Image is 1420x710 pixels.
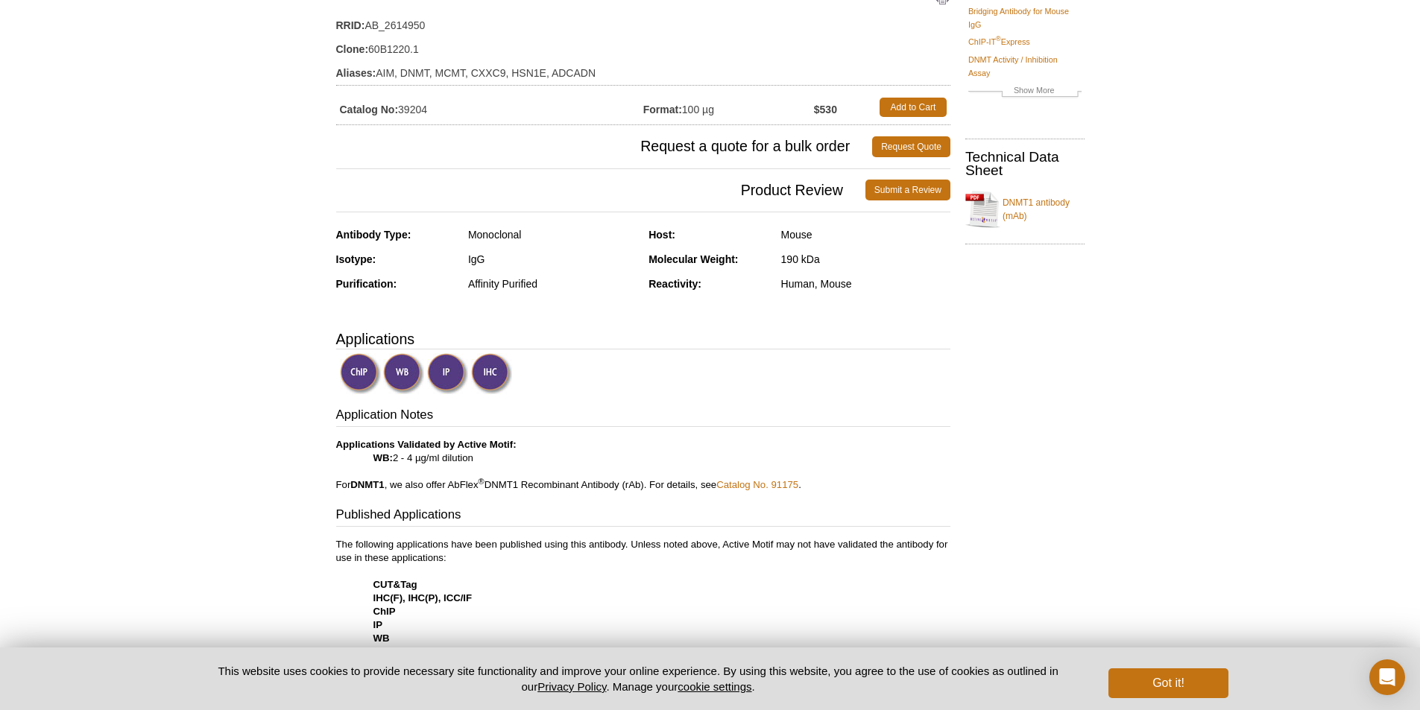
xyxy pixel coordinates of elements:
[471,353,512,394] img: Immunohistochemistry Validated
[468,253,637,266] div: IgG
[336,66,376,80] strong: Aliases:
[479,476,485,485] sup: ®
[340,353,381,394] img: ChIP Validated
[427,353,468,394] img: Immunoprecipitation Validated
[865,180,950,200] a: Submit a Review
[996,36,1001,43] sup: ®
[468,228,637,241] div: Monoclonal
[880,98,947,117] a: Add to Cart
[336,538,950,685] p: The following applications have been published using this antibody. Unless noted above, Active Mo...
[965,187,1085,232] a: DNMT1 antibody (mAb)
[781,228,950,241] div: Mouse
[781,277,950,291] div: Human, Mouse
[968,4,1082,31] a: Bridging Antibody for Mouse IgG
[643,94,814,121] td: 100 µg
[373,592,473,603] strong: IHC(F), IHC(P), ICC/IF
[649,229,675,241] strong: Host:
[678,680,751,693] button: cookie settings
[350,479,384,490] b: DNMT1
[336,328,950,350] h3: Applications
[336,34,950,57] td: 60B1220.1
[968,83,1082,101] a: Show More
[373,606,396,617] strong: ChIP
[968,53,1082,80] a: DNMT Activity / Inhibition Assay
[965,150,1085,177] h2: Technical Data Sheet
[340,103,399,116] strong: Catalog No:
[1108,668,1228,698] button: Got it!
[336,57,950,81] td: AIM, DNMT, MCMT, CXXC9, HSN1E, ADCADN
[643,103,682,116] strong: Format:
[373,619,382,630] strong: IP
[336,439,517,450] b: Applications Validated by Active Motif:
[336,42,369,56] strong: Clone:
[336,506,950,527] h3: Published Applications
[336,94,643,121] td: 39204
[716,479,798,490] a: Catalog No. 91175
[373,633,390,644] strong: WB
[336,278,397,290] strong: Purification:
[814,103,837,116] strong: $530
[336,438,950,492] p: 2 - 4 µg/ml dilution For , we also offer AbFlex DNMT1 Recombinant Antibody (rAb). For details, see .
[649,253,738,265] strong: Molecular Weight:
[373,579,417,590] strong: CUT&Tag
[192,663,1085,694] p: This website uses cookies to provide necessary site functionality and improve your online experie...
[872,136,950,157] a: Request Quote
[1369,659,1405,695] div: Open Intercom Messenger
[336,136,873,157] span: Request a quote for a bulk order
[336,10,950,34] td: AB_2614950
[373,452,393,463] strong: WB:
[336,180,865,200] span: Product Review
[468,277,637,291] div: Affinity Purified
[336,229,411,241] strong: Antibody Type:
[968,35,1030,48] a: ChIP-IT®Express
[336,19,365,32] strong: RRID:
[383,353,424,394] img: Western Blot Validated
[537,680,606,693] a: Privacy Policy
[649,278,701,290] strong: Reactivity:
[336,253,376,265] strong: Isotype:
[781,253,950,266] div: 190 kDa
[336,406,950,427] h3: Application Notes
